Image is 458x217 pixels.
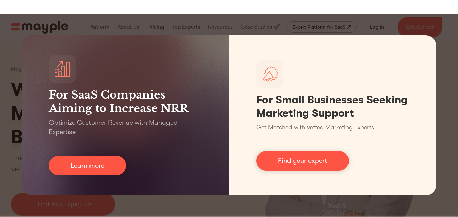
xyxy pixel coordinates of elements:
h3: For SaaS Companies Aiming to Increase NRR [49,88,202,115]
h1: For Small Businesses Seeking Marketing Support [256,93,410,120]
p: Optimize Customer Revenue with Managed Expertise [49,118,202,137]
a: Find your expert [256,151,349,171]
a: Learn more [49,156,126,175]
p: Get Matched with Vetted Marketing Experts [256,123,374,132]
